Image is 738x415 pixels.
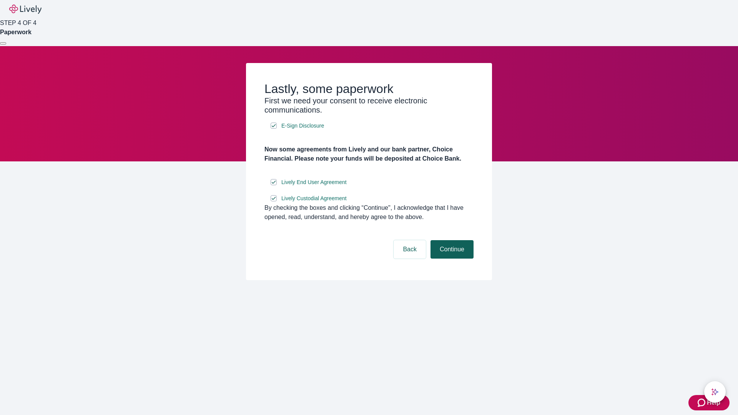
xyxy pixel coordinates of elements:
[9,5,42,14] img: Lively
[280,194,348,203] a: e-sign disclosure document
[711,388,719,396] svg: Lively AI Assistant
[264,81,474,96] h2: Lastly, some paperwork
[698,398,707,407] svg: Zendesk support icon
[281,122,324,130] span: E-Sign Disclosure
[430,240,474,259] button: Continue
[264,96,474,115] h3: First we need your consent to receive electronic communications.
[704,381,726,403] button: chat
[264,145,474,163] h4: Now some agreements from Lively and our bank partner, Choice Financial. Please note your funds wi...
[281,178,347,186] span: Lively End User Agreement
[688,395,730,410] button: Zendesk support iconHelp
[281,194,347,203] span: Lively Custodial Agreement
[707,398,720,407] span: Help
[394,240,426,259] button: Back
[280,178,348,187] a: e-sign disclosure document
[264,203,474,222] div: By checking the boxes and clicking “Continue", I acknowledge that I have opened, read, understand...
[280,121,326,131] a: e-sign disclosure document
